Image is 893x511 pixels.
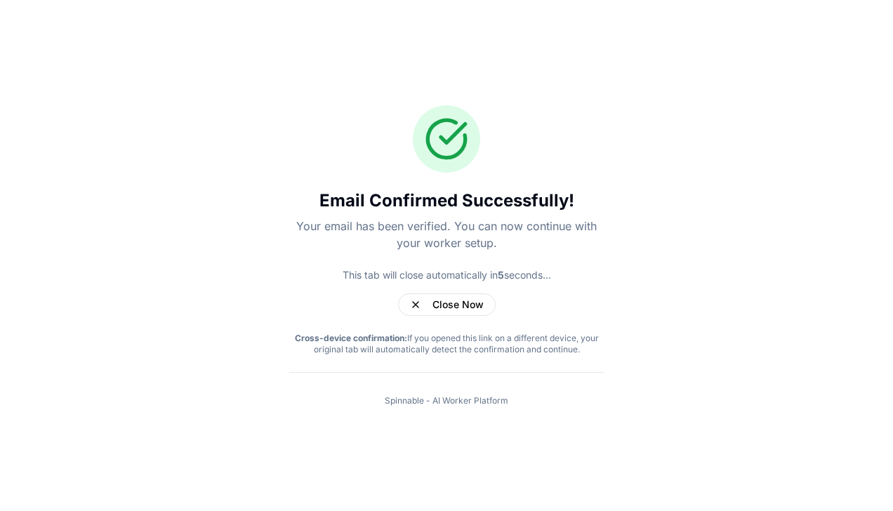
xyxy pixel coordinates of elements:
[498,269,504,281] strong: 5
[289,190,604,212] h1: Email Confirmed Successfully!
[295,333,407,343] strong: Cross-device confirmation:
[289,395,604,406] p: Spinnable - AI Worker Platform
[398,293,496,316] button: Close Now
[289,268,604,282] p: This tab will close automatically in second s ...
[289,218,604,251] p: Your email has been verified. You can now continue with your worker setup.
[289,333,604,355] p: If you opened this link on a different device, your original tab will automatically detect the co...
